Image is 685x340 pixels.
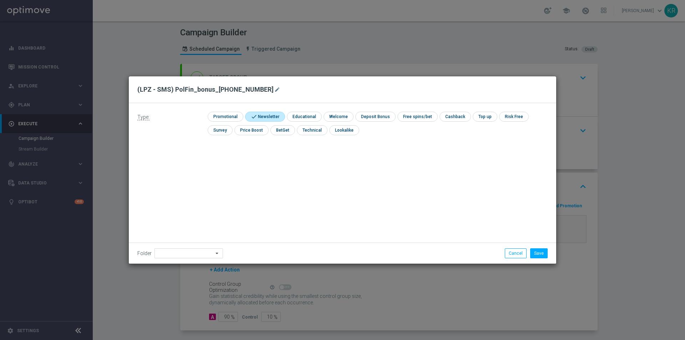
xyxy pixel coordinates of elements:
span: Type: [137,114,149,120]
button: Cancel [505,248,527,258]
label: Folder [137,250,152,257]
i: mode_edit [274,87,280,92]
button: Save [530,248,548,258]
i: arrow_drop_down [214,249,221,258]
h2: (LPZ - SMS) PolFin_bonus_[PHONE_NUMBER] [137,85,274,94]
button: mode_edit [274,85,283,94]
